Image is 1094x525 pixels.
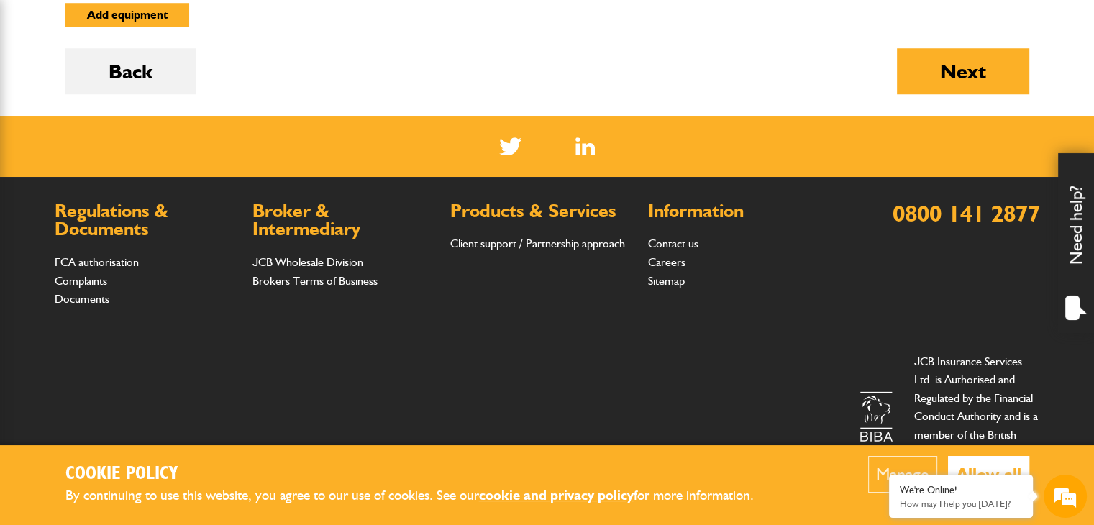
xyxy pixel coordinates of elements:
h2: Products & Services [450,202,634,221]
em: Start Chat [196,413,261,432]
input: Enter your last name [19,133,263,165]
button: Next [897,48,1029,94]
a: cookie and privacy policy [479,487,634,503]
a: Documents [55,292,109,306]
p: How may I help you today? [900,498,1022,509]
a: Careers [648,255,685,269]
button: Back [65,48,196,94]
button: Allow all [948,456,1029,493]
a: Sitemap [648,274,685,288]
a: Complaints [55,274,107,288]
a: LinkedIn [575,137,595,155]
a: JCB Wholesale Division [252,255,363,269]
input: Enter your email address [19,175,263,207]
img: Twitter [499,137,521,155]
div: Minimize live chat window [236,7,270,42]
div: Chat with us now [75,81,242,99]
a: Contact us [648,237,698,250]
button: Manage [868,456,937,493]
a: FCA authorisation [55,255,139,269]
input: Enter your phone number [19,218,263,250]
p: By continuing to use this website, you agree to our use of cookies. See our for more information. [65,485,778,507]
a: 0800 141 2877 [893,199,1040,227]
a: Client support / Partnership approach [450,237,625,250]
h2: Information [648,202,831,221]
textarea: Type your message and hit 'Enter' [19,260,263,400]
div: We're Online! [900,484,1022,496]
h2: Cookie Policy [65,463,778,485]
img: d_20077148190_company_1631870298795_20077148190 [24,80,60,100]
h2: Regulations & Documents [55,202,238,239]
div: Need help? [1058,153,1094,333]
button: Add equipment [65,3,189,27]
img: Linked In [575,137,595,155]
p: JCB Insurance Services Ltd. is Authorised and Regulated by the Financial Conduct Authority and is... [914,352,1040,481]
a: Brokers Terms of Business [252,274,378,288]
h2: Broker & Intermediary [252,202,436,239]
